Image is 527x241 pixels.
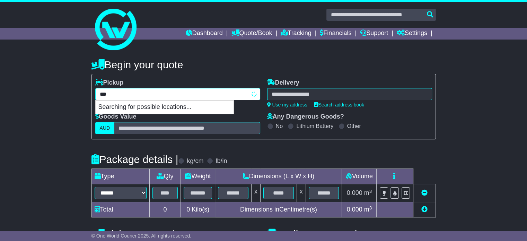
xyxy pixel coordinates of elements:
[421,189,428,196] a: Remove this item
[91,169,149,184] td: Type
[360,28,388,40] a: Support
[149,169,181,184] td: Qty
[281,28,311,40] a: Tracking
[267,113,344,121] label: Any Dangerous Goods?
[95,113,137,121] label: Goods Value
[186,28,223,40] a: Dashboard
[95,79,124,87] label: Pickup
[267,79,299,87] label: Delivery
[91,229,260,240] h4: Pickup Instructions
[364,206,372,213] span: m
[347,123,361,129] label: Other
[276,123,283,129] label: No
[347,206,362,213] span: 0.000
[215,202,342,217] td: Dimensions in Centimetre(s)
[91,59,436,70] h4: Begin your quote
[397,28,427,40] a: Settings
[95,122,115,134] label: AUD
[149,202,181,217] td: 0
[320,28,351,40] a: Financials
[267,102,307,107] a: Use my address
[95,88,260,100] typeahead: Please provide city
[267,229,436,240] h4: Delivery Instructions
[91,154,178,165] h4: Package details |
[369,189,372,194] sup: 3
[347,189,362,196] span: 0.000
[187,157,203,165] label: kg/cm
[216,157,227,165] label: lb/in
[231,28,272,40] a: Quote/Book
[96,101,234,114] p: Searching for possible locations...
[91,233,192,239] span: © One World Courier 2025. All rights reserved.
[421,206,428,213] a: Add new item
[314,102,364,107] a: Search address book
[181,169,215,184] td: Weight
[369,205,372,210] sup: 3
[181,202,215,217] td: Kilo(s)
[251,184,260,202] td: x
[186,206,190,213] span: 0
[296,123,333,129] label: Lithium Battery
[342,169,377,184] td: Volume
[215,169,342,184] td: Dimensions (L x W x H)
[91,202,149,217] td: Total
[364,189,372,196] span: m
[297,184,306,202] td: x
